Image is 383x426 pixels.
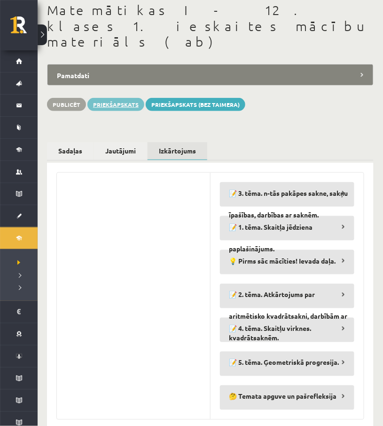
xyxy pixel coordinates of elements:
[220,182,355,204] legend: 📝 3. tēma. n-tās pakāpes sakne, sakņu īpašības, darbības ar saknēm.
[94,142,147,160] a: Jautājumi
[220,318,355,339] legend: 📝 4. tēma. Skaitļu virknes.
[47,98,86,111] button: Publicēt
[146,98,245,111] a: Priekšapskats (bez taimera)
[47,142,94,160] a: Sadaļas
[220,284,355,305] legend: 📝 2. tēma. Atkārtojums par aritmētisko kvadrātsakni, darbībām ar kvadrātsaknēm.
[220,216,355,238] legend: 📝 1. tēma. Skaitļa jēdziena paplašinājums.
[220,386,355,407] legend: 🤔 Temata apguve un pašrefleksija
[47,64,374,86] legend: Pamatdati
[220,352,355,373] legend: 📝 5. tēma. Ģeometriskā progresija.
[87,98,144,111] a: Priekšapskats
[220,250,355,272] legend: 💡 Pirms sāc mācīties! Ievada daļa.
[47,2,374,50] h1: Matemātikas I - 12. klases 1. ieskaites mācību materiāls (ab)
[10,16,38,40] a: Rīgas 1. Tālmācības vidusskola
[148,142,207,161] a: Izkārtojums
